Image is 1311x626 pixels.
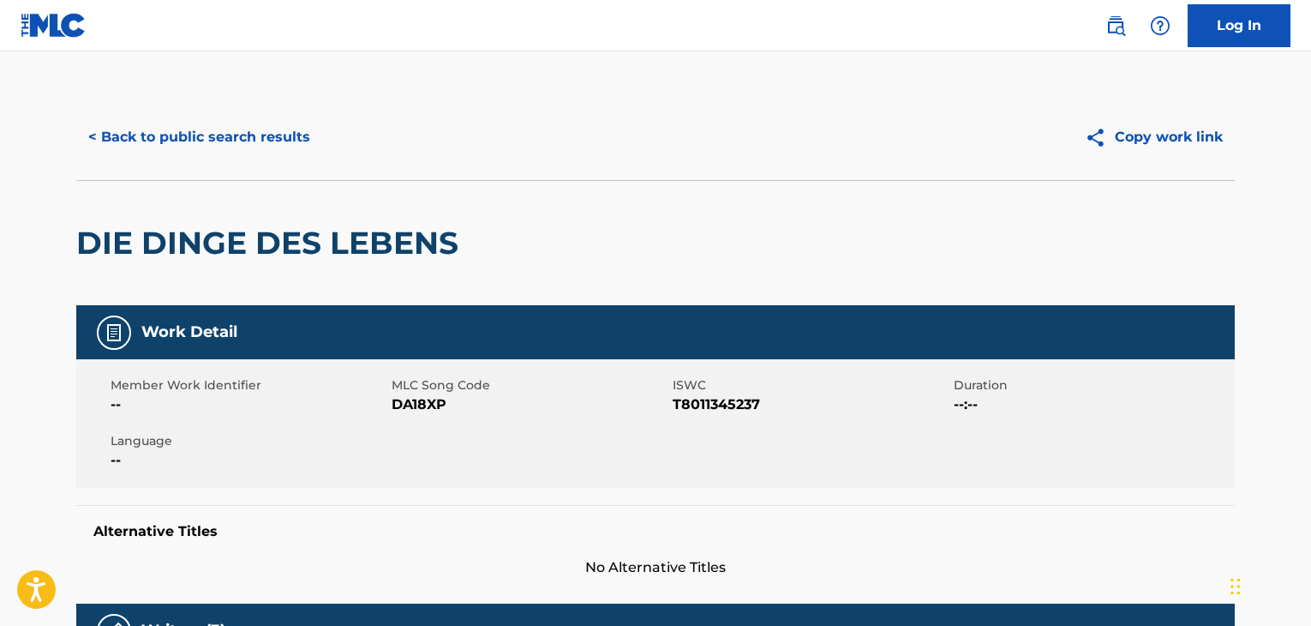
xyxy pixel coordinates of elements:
span: MLC Song Code [392,376,668,394]
img: MLC Logo [21,13,87,38]
iframe: Chat Widget [1225,544,1311,626]
span: ISWC [673,376,949,394]
h5: Alternative Titles [93,523,1218,540]
span: T8011345237 [673,394,949,415]
span: DA18XP [392,394,668,415]
span: Language [111,432,387,450]
span: -- [111,450,387,471]
img: Work Detail [104,322,124,343]
span: -- [111,394,387,415]
img: Copy work link [1085,127,1115,148]
span: Member Work Identifier [111,376,387,394]
img: help [1150,15,1170,36]
img: search [1105,15,1126,36]
h2: DIE DINGE DES LEBENS [76,224,467,262]
a: Public Search [1098,9,1133,43]
button: < Back to public search results [76,116,322,159]
button: Copy work link [1073,116,1235,159]
div: Help [1143,9,1177,43]
a: Log In [1188,4,1290,47]
div: Drag [1230,561,1241,612]
span: --:-- [954,394,1230,415]
h5: Work Detail [141,322,237,342]
span: No Alternative Titles [76,557,1235,578]
span: Duration [954,376,1230,394]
